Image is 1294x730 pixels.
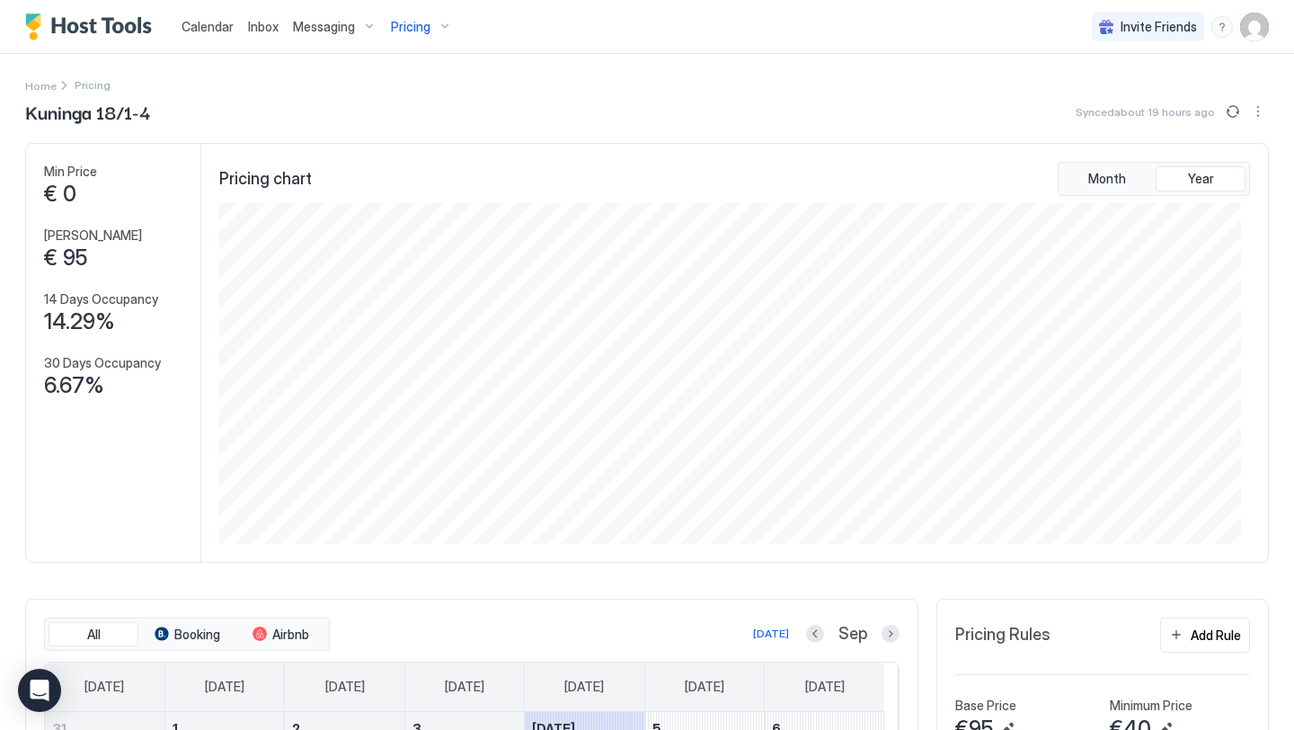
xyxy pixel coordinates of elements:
span: [DATE] [325,679,365,695]
span: 6.67% [44,372,104,399]
span: Pricing [391,19,430,35]
button: All [49,622,138,647]
div: tab-group [44,618,330,652]
span: [DATE] [445,679,484,695]
div: menu [1211,16,1233,38]
a: Thursday [546,663,622,711]
span: Home [25,79,57,93]
span: € 95 [44,245,87,272]
div: menu [1247,101,1269,122]
button: Booking [142,622,232,647]
span: Year [1188,171,1214,187]
span: Minimum Price [1110,698,1192,714]
span: Inbox [248,19,279,34]
span: Airbnb [272,627,309,643]
a: Saturday [787,663,863,711]
button: Year [1156,166,1245,191]
span: [DATE] [564,679,604,695]
button: Previous month [806,625,824,643]
a: Monday [187,663,262,711]
span: 14.29% [44,308,115,335]
a: Sunday [66,663,142,711]
div: tab-group [1058,162,1250,196]
span: Calendar [182,19,234,34]
span: Month [1088,171,1126,187]
span: Messaging [293,19,355,35]
button: Sync prices [1222,101,1244,122]
span: Pricing chart [219,169,312,190]
div: Open Intercom Messenger [18,669,61,712]
a: Wednesday [427,663,502,711]
div: Breadcrumb [25,76,57,94]
span: All [87,627,101,643]
a: Tuesday [307,663,383,711]
span: Pricing Rules [955,625,1050,645]
span: [DATE] [84,679,124,695]
button: More options [1247,101,1269,122]
div: [DATE] [753,626,789,642]
span: Invite Friends [1121,19,1197,35]
span: 30 Days Occupancy [44,355,161,371]
span: Sep [838,624,867,645]
span: € 0 [44,181,76,208]
span: Min Price [44,164,97,180]
button: Airbnb [235,622,325,647]
a: Home [25,76,57,94]
span: Synced about 19 hours ago [1076,105,1215,119]
a: Friday [667,663,742,711]
span: [DATE] [205,679,244,695]
span: Breadcrumb [75,78,111,92]
span: [PERSON_NAME] [44,227,142,244]
button: [DATE] [750,623,792,645]
span: Kuninga 18/1-4 [25,98,151,125]
span: [DATE] [685,679,724,695]
button: Next month [882,625,900,643]
span: [DATE] [805,679,845,695]
button: Month [1062,166,1152,191]
span: 14 Days Occupancy [44,291,158,307]
a: Host Tools Logo [25,13,160,40]
span: Base Price [955,698,1016,714]
div: Add Rule [1191,626,1241,645]
div: User profile [1240,13,1269,41]
a: Inbox [248,17,279,36]
span: Booking [174,627,220,643]
a: Calendar [182,17,234,36]
button: Add Rule [1160,618,1250,653]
